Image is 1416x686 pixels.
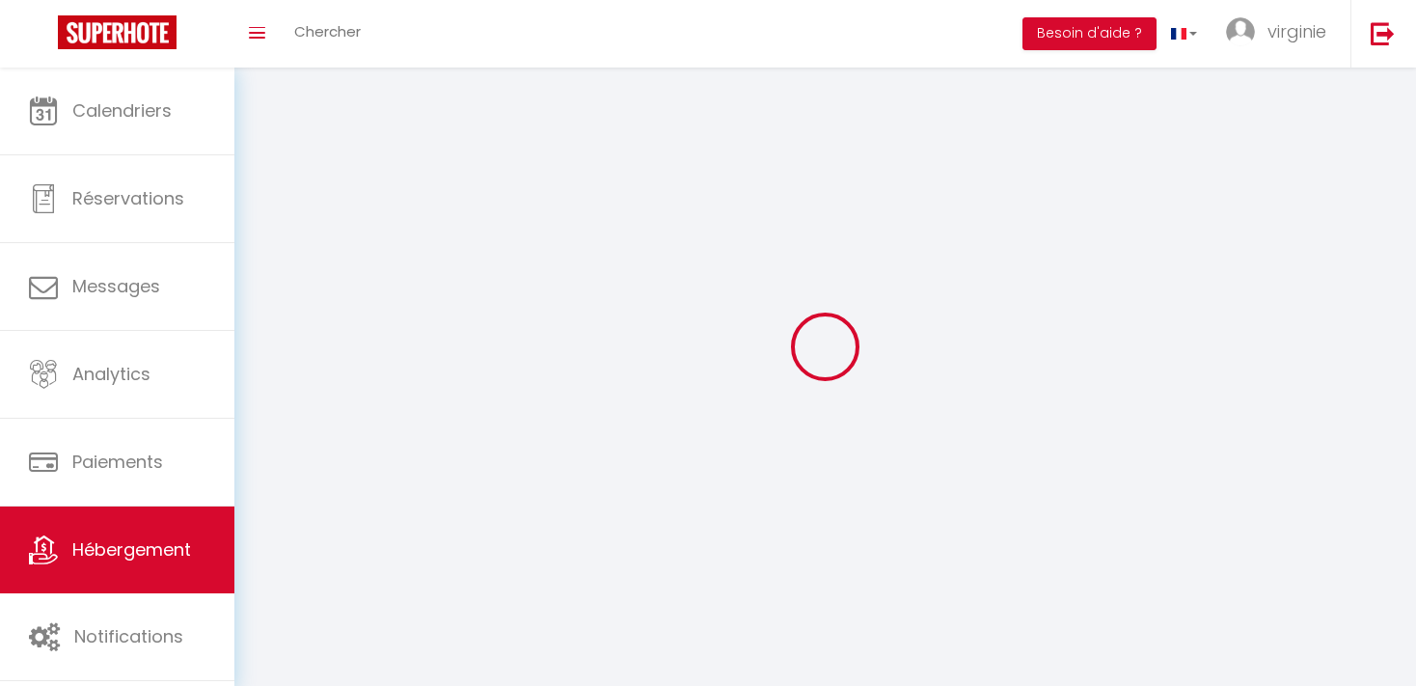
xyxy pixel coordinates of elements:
[72,362,150,386] span: Analytics
[72,98,172,123] span: Calendriers
[1226,17,1255,46] img: ...
[72,186,184,210] span: Réservations
[74,624,183,648] span: Notifications
[72,537,191,562] span: Hébergement
[72,450,163,474] span: Paiements
[1371,21,1395,45] img: logout
[1022,17,1157,50] button: Besoin d'aide ?
[294,21,361,41] span: Chercher
[58,15,177,49] img: Super Booking
[1267,19,1326,43] span: virginie
[72,274,160,298] span: Messages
